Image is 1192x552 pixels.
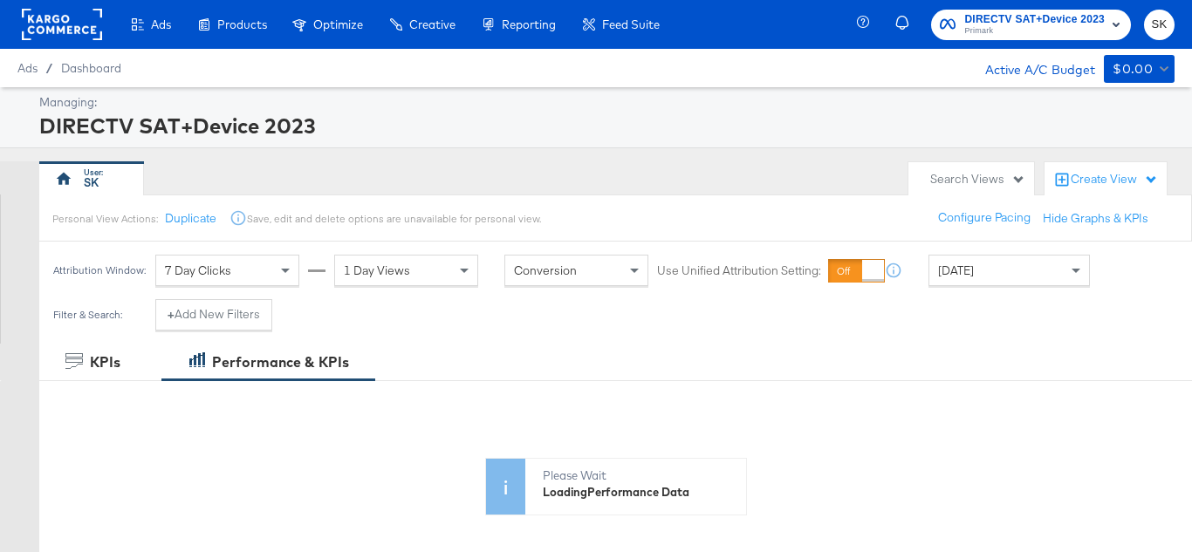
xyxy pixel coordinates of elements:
[212,352,349,372] div: Performance & KPIs
[151,17,171,31] span: Ads
[1104,55,1175,83] button: $0.00
[409,17,456,31] span: Creative
[52,309,123,321] div: Filter & Search:
[964,10,1105,29] span: DIRECTV SAT+Device 2023
[1043,210,1148,227] button: Hide Graphs & KPIs
[155,299,272,331] button: +Add New Filters
[313,17,363,31] span: Optimize
[502,17,556,31] span: Reporting
[1144,10,1175,40] button: SK
[967,55,1095,81] div: Active A/C Budget
[247,212,541,226] div: Save, edit and delete options are unavailable for personal view.
[165,210,216,227] button: Duplicate
[926,202,1043,234] button: Configure Pacing
[39,111,1170,140] div: DIRECTV SAT+Device 2023
[964,24,1105,38] span: Primark
[514,262,577,278] span: Conversion
[938,262,974,278] span: [DATE]
[38,61,61,75] span: /
[61,61,121,75] a: Dashboard
[39,94,1170,111] div: Managing:
[217,17,267,31] span: Products
[1151,15,1168,35] span: SK
[657,262,821,279] label: Use Unified Attribution Setting:
[602,17,660,31] span: Feed Suite
[931,10,1131,40] button: DIRECTV SAT+Device 2023Primark
[1071,171,1158,188] div: Create View
[930,171,1025,187] div: Search Views
[344,262,410,278] span: 1 Day Views
[90,352,120,372] div: KPIs
[1113,58,1153,80] div: $0.00
[84,174,99,191] div: SK
[165,262,231,278] span: 7 Day Clicks
[52,264,147,276] div: Attribution Window:
[17,61,38,75] span: Ads
[168,306,175,323] strong: +
[52,212,158,226] div: Personal View Actions:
